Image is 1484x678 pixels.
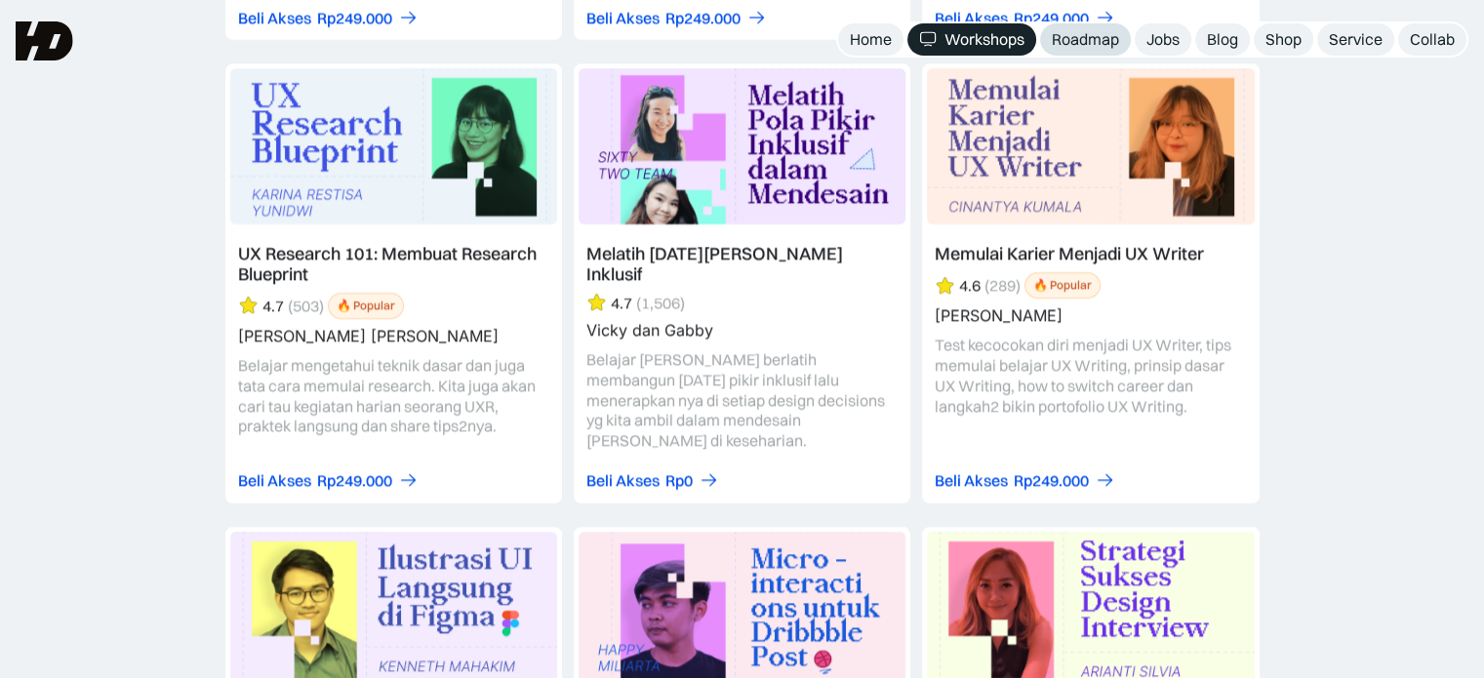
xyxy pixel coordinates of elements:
[1135,23,1191,56] a: Jobs
[907,23,1036,56] a: Workshops
[850,29,892,50] div: Home
[1265,29,1302,50] div: Shop
[944,29,1024,50] div: Workshops
[586,8,660,28] div: Beli Akses
[1014,8,1089,28] div: Rp249.000
[1195,23,1250,56] a: Blog
[317,470,392,491] div: Rp249.000
[586,470,660,491] div: Beli Akses
[935,8,1008,28] div: Beli Akses
[1207,29,1238,50] div: Blog
[586,8,767,28] a: Beli AksesRp249.000
[1052,29,1119,50] div: Roadmap
[1329,29,1383,50] div: Service
[1040,23,1131,56] a: Roadmap
[935,470,1115,491] a: Beli AksesRp249.000
[665,8,741,28] div: Rp249.000
[665,470,693,491] div: Rp0
[238,8,419,28] a: Beli AksesRp249.000
[238,8,311,28] div: Beli Akses
[238,470,419,491] a: Beli AksesRp249.000
[935,8,1115,28] a: Beli AksesRp249.000
[1317,23,1394,56] a: Service
[1398,23,1466,56] a: Collab
[1410,29,1455,50] div: Collab
[838,23,903,56] a: Home
[1146,29,1180,50] div: Jobs
[317,8,392,28] div: Rp249.000
[935,470,1008,491] div: Beli Akses
[1254,23,1313,56] a: Shop
[238,470,311,491] div: Beli Akses
[1014,470,1089,491] div: Rp249.000
[586,470,719,491] a: Beli AksesRp0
